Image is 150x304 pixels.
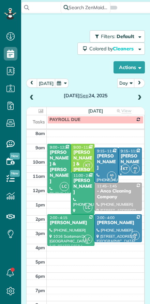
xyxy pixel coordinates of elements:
div: [PERSON_NAME] & [PERSON_NAME] [73,150,92,184]
span: [DATE] [88,108,103,114]
span: Colored by [89,46,136,52]
small: 2 [131,235,139,241]
button: Colored byCleaners [77,43,145,55]
span: New [10,153,20,159]
span: LC [83,203,92,212]
span: New [10,170,20,177]
span: Sep [80,92,89,99]
span: 2pm [35,216,45,222]
span: KT [83,161,92,170]
span: 11:45 - 1:45 [97,184,117,188]
a: Filters: Default [86,30,145,43]
div: - Anco Cleaning Company [96,188,139,200]
span: 1pm [35,202,45,207]
span: 9:15 - 11:15 [121,149,140,153]
span: PAYROLL DUE [49,117,80,122]
span: 4pm [35,245,45,250]
div: [PERSON_NAME] [73,178,92,195]
button: Day [117,79,134,88]
h2: [DATE] 24, 2025 [38,93,133,98]
span: 12pm [33,188,45,193]
button: Filters: Default [90,30,145,43]
span: LC [60,182,69,191]
span: 3pm [35,231,45,236]
button: [DATE] [37,79,56,88]
div: [PERSON_NAME] [49,220,92,226]
span: 9:00 - 12:30 [50,145,70,150]
button: next [134,79,145,88]
span: AS [110,173,114,177]
span: Filters: [101,33,115,39]
span: 11am [33,173,45,179]
button: prev [26,79,37,88]
span: Cleaners [113,46,135,52]
span: View week [119,108,132,120]
span: KT [121,164,130,173]
span: 5pm [35,259,45,265]
span: 2:00 - 4:15 [50,215,67,220]
span: 9:00 - 11:00 [73,145,93,150]
div: [PERSON_NAME] [96,220,139,226]
div: [PERSON_NAME] [120,153,140,171]
span: LC [83,235,92,244]
span: 8am [35,131,45,136]
small: 2 [131,168,139,175]
span: AS [133,166,137,170]
button: Actions [114,61,145,73]
span: 2:00 - 4:00 [97,215,115,220]
span: 9:15 - 11:45 [97,149,117,153]
div: [PERSON_NAME] [96,153,116,171]
span: Default [117,33,135,39]
span: 11:00 - 2:00 [73,173,93,178]
span: 10am [33,159,45,165]
span: AS [133,233,137,236]
span: 9am [35,145,45,150]
small: 2 [107,175,116,182]
div: [PERSON_NAME] & [PERSON_NAME] [49,150,69,184]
